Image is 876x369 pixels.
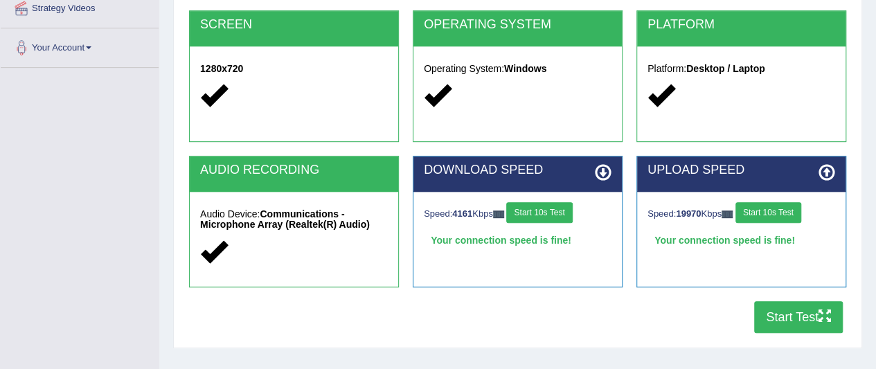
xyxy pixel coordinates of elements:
h5: Audio Device: [200,209,388,231]
a: Your Account [1,28,159,63]
h2: DOWNLOAD SPEED [424,163,611,177]
strong: 4161 [452,208,472,219]
div: Your connection speed is fine! [647,230,835,251]
img: ajax-loader-fb-connection.gif [722,210,733,218]
div: Speed: Kbps [424,202,611,226]
h5: Platform: [647,64,835,74]
h5: Operating System: [424,64,611,74]
h2: UPLOAD SPEED [647,163,835,177]
strong: Communications - Microphone Array (Realtek(R) Audio) [200,208,370,230]
strong: Windows [504,63,546,74]
button: Start 10s Test [735,202,801,223]
h2: SCREEN [200,18,388,32]
button: Start Test [754,301,843,333]
img: ajax-loader-fb-connection.gif [493,210,504,218]
strong: 19970 [676,208,701,219]
h2: OPERATING SYSTEM [424,18,611,32]
h2: PLATFORM [647,18,835,32]
strong: Desktop / Laptop [686,63,765,74]
button: Start 10s Test [506,202,572,223]
h2: AUDIO RECORDING [200,163,388,177]
strong: 1280x720 [200,63,243,74]
div: Speed: Kbps [647,202,835,226]
div: Your connection speed is fine! [424,230,611,251]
